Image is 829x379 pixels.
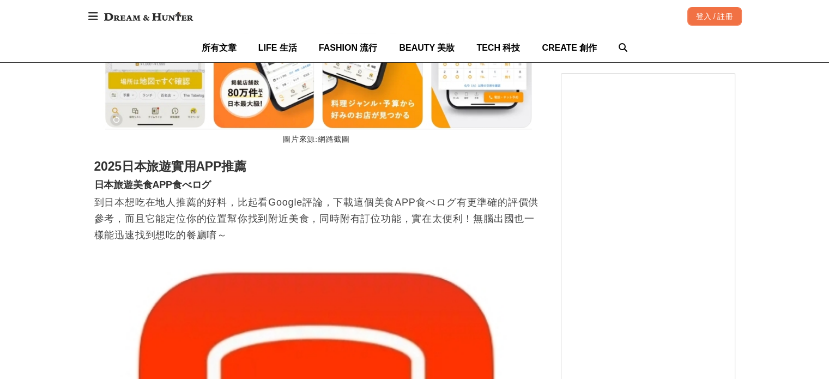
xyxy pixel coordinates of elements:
span: LIFE 生活 [258,43,297,52]
span: 所有文章 [202,43,237,52]
a: CREATE 創作 [542,33,597,62]
a: FASHION 流行 [319,33,378,62]
a: 所有文章 [202,33,237,62]
span: FASHION 流行 [319,43,378,52]
a: BEAUTY 美妝 [399,33,455,62]
span: CREATE 創作 [542,43,597,52]
a: TECH 科技 [476,33,520,62]
figcaption: 圖片來源:網路截圖 [94,129,539,151]
span: BEAUTY 美妝 [399,43,455,52]
a: LIFE 生活 [258,33,297,62]
h2: 2025日本旅遊實用APP推薦 [94,159,539,175]
h3: 日本旅遊美食APP食べログ [94,179,539,191]
p: 到日本想吃在地人推薦的好料，比起看Google評論，下載這個美食APP食べログ有更準確的評價供參考，而且它能定位你的位置幫你找到附近美食，同時附有訂位功能，實在太便利！無腦出國也一樣能迅速找到想... [94,194,539,243]
img: Dream & Hunter [99,7,198,26]
span: TECH 科技 [476,43,520,52]
div: 登入 / 註冊 [687,7,742,26]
